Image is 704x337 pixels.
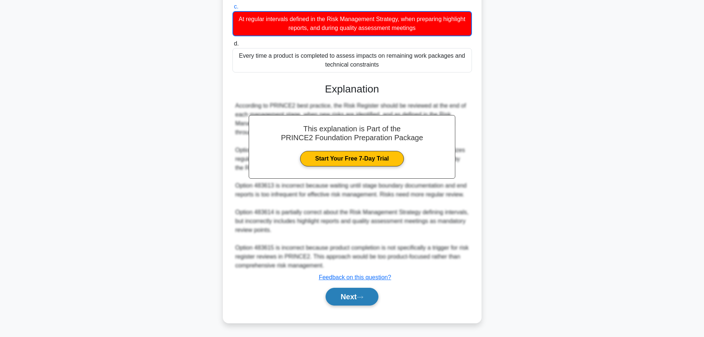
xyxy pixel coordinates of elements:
[234,3,238,10] span: c.
[319,274,391,280] a: Feedback on this question?
[234,40,239,47] span: d.
[232,48,472,73] div: Every time a product is completed to assess impacts on remaining work packages and technical cons...
[326,288,378,306] button: Next
[237,83,467,95] h3: Explanation
[300,151,404,166] a: Start Your Free 7-Day Trial
[235,101,469,270] div: According to PRINCE2 best practice, the Risk Register should be reviewed at the end of each manag...
[232,11,472,36] div: At regular intervals defined in the Risk Management Strategy, when preparing highlight reports, a...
